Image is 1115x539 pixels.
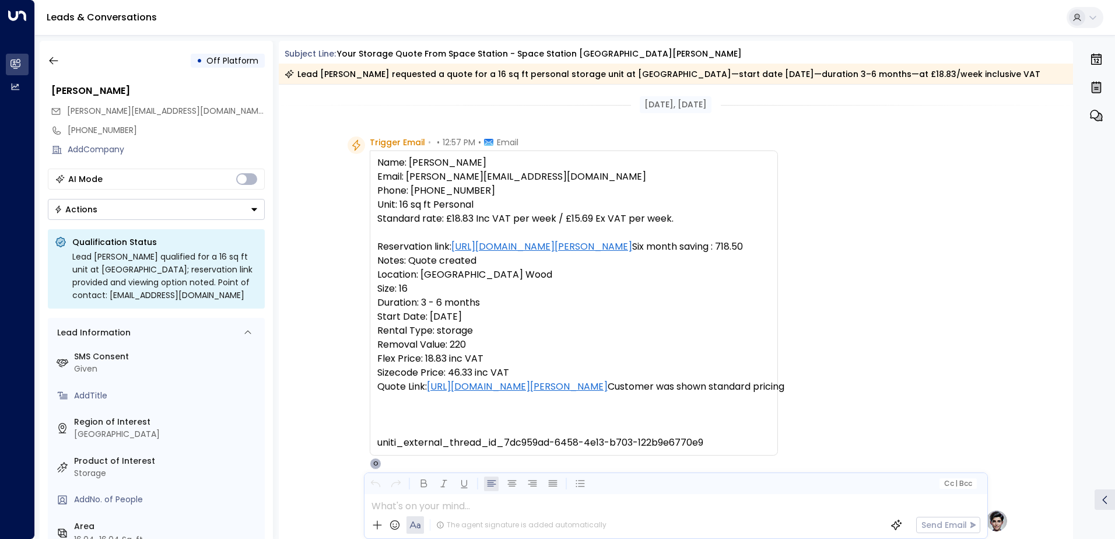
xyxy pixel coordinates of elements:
[285,68,1040,80] div: Lead [PERSON_NAME] requested a quote for a 16 sq ft personal storage unit at [GEOGRAPHIC_DATA]—st...
[74,520,260,533] label: Area
[443,136,475,148] span: 12:57 PM
[47,10,157,24] a: Leads & Conversations
[74,455,260,467] label: Product of Interest
[436,520,606,530] div: The agent signature is added automatically
[944,480,972,488] span: Cc Bcc
[68,173,103,185] div: AI Mode
[48,199,265,220] div: Button group with a nested menu
[72,250,258,302] div: Lead [PERSON_NAME] qualified for a 16 sq ft unit at [GEOGRAPHIC_DATA]; reservation link provided ...
[285,48,336,60] span: Subject Line:
[74,390,260,402] div: AddTitle
[497,136,518,148] span: Email
[67,105,266,117] span: [PERSON_NAME][EMAIL_ADDRESS][DOMAIN_NAME]
[74,428,260,440] div: [GEOGRAPHIC_DATA]
[640,96,711,113] div: [DATE], [DATE]
[388,477,403,491] button: Redo
[437,136,440,148] span: •
[428,136,431,148] span: •
[48,199,265,220] button: Actions
[955,480,958,488] span: |
[427,380,608,394] a: [URL][DOMAIN_NAME][PERSON_NAME]
[74,363,260,375] div: Given
[939,478,976,489] button: Cc|Bcc
[451,240,632,254] a: [URL][DOMAIN_NAME][PERSON_NAME]
[368,477,383,491] button: Undo
[377,156,770,450] pre: Name: [PERSON_NAME] Email: [PERSON_NAME][EMAIL_ADDRESS][DOMAIN_NAME] Phone: [PHONE_NUMBER] Unit: ...
[74,467,260,480] div: Storage
[337,48,742,60] div: Your storage quote from Space Station - Space Station [GEOGRAPHIC_DATA][PERSON_NAME]
[68,124,265,136] div: [PHONE_NUMBER]
[67,105,265,117] span: gabriela.tax22@gmail.com
[68,143,265,156] div: AddCompany
[74,351,260,363] label: SMS Consent
[478,136,481,148] span: •
[54,204,97,215] div: Actions
[197,50,202,71] div: •
[74,416,260,428] label: Region of Interest
[51,84,265,98] div: [PERSON_NAME]
[370,136,425,148] span: Trigger Email
[72,236,258,248] p: Qualification Status
[985,509,1008,533] img: profile-logo.png
[370,458,381,470] div: O
[206,55,258,66] span: Off Platform
[53,327,131,339] div: Lead Information
[74,494,260,506] div: AddNo. of People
